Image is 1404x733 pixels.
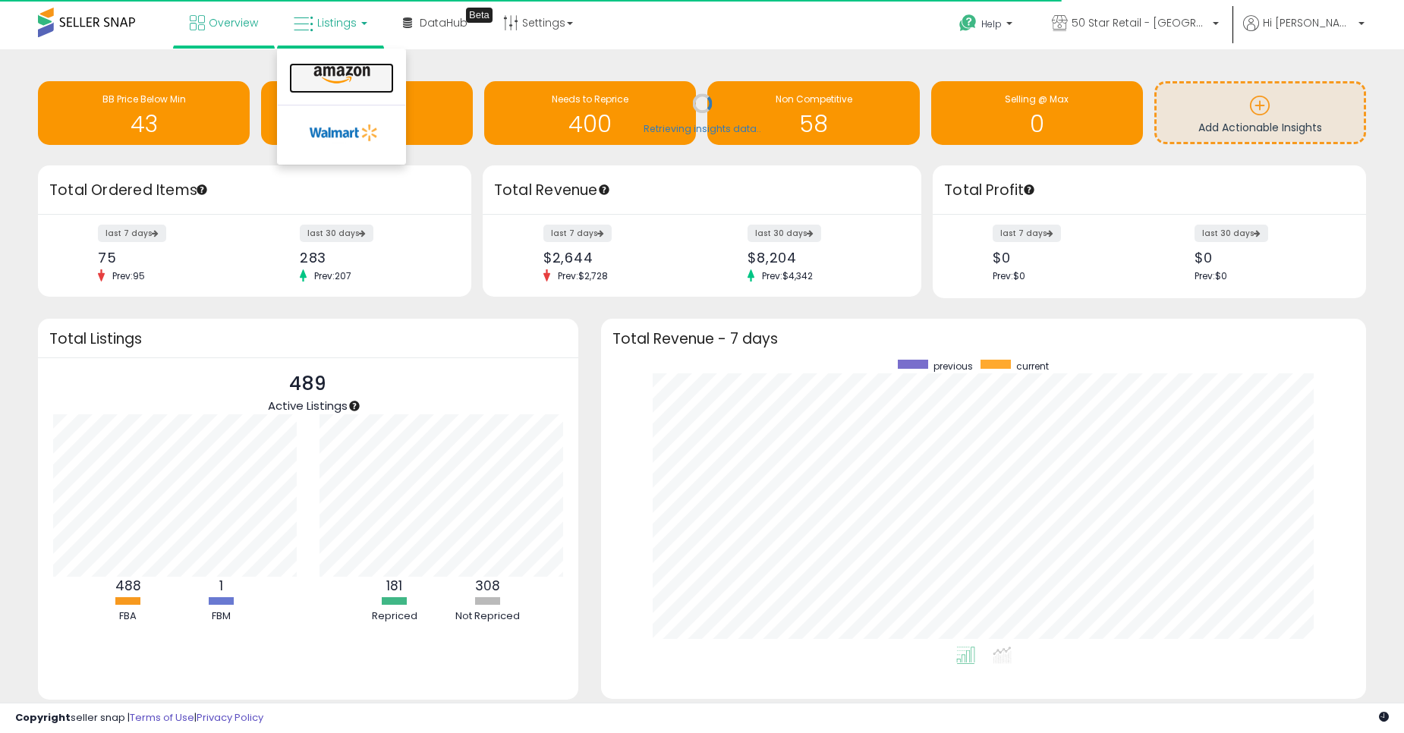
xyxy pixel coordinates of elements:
[197,710,263,725] a: Privacy Policy
[1016,360,1049,373] span: current
[219,577,223,595] b: 1
[268,398,348,414] span: Active Listings
[981,17,1002,30] span: Help
[993,225,1061,242] label: last 7 days
[420,15,467,30] span: DataHub
[597,183,611,197] div: Tooltip anchor
[349,609,440,624] div: Repriced
[754,269,820,282] span: Prev: $4,342
[543,225,612,242] label: last 7 days
[1195,225,1268,242] label: last 30 days
[466,8,493,23] div: Tooltip anchor
[933,360,973,373] span: previous
[209,15,258,30] span: Overview
[300,250,445,266] div: 283
[83,609,174,624] div: FBA
[947,2,1028,49] a: Help
[307,269,359,282] span: Prev: 207
[195,183,209,197] div: Tooltip anchor
[348,399,361,413] div: Tooltip anchor
[944,180,1355,201] h3: Total Profit
[993,269,1025,282] span: Prev: $0
[1072,15,1208,30] span: 50 Star Retail - [GEOGRAPHIC_DATA]
[15,711,263,725] div: seller snap | |
[993,250,1138,266] div: $0
[475,577,500,595] b: 308
[1263,15,1354,30] span: Hi [PERSON_NAME]
[612,333,1355,344] h3: Total Revenue - 7 days
[105,269,153,282] span: Prev: 95
[442,609,534,624] div: Not Repriced
[49,180,460,201] h3: Total Ordered Items
[959,14,977,33] i: Get Help
[748,250,895,266] div: $8,204
[176,609,267,624] div: FBM
[644,122,761,136] div: Retrieving insights data..
[115,577,141,595] b: 488
[1195,269,1227,282] span: Prev: $0
[15,710,71,725] strong: Copyright
[748,225,821,242] label: last 30 days
[300,225,373,242] label: last 30 days
[1195,250,1339,266] div: $0
[98,225,166,242] label: last 7 days
[1243,15,1365,49] a: Hi [PERSON_NAME]
[386,577,402,595] b: 181
[543,250,691,266] div: $2,644
[130,710,194,725] a: Terms of Use
[268,370,348,398] p: 489
[98,250,243,266] div: 75
[550,269,615,282] span: Prev: $2,728
[49,333,567,344] h3: Total Listings
[1022,183,1036,197] div: Tooltip anchor
[317,15,357,30] span: Listings
[494,180,910,201] h3: Total Revenue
